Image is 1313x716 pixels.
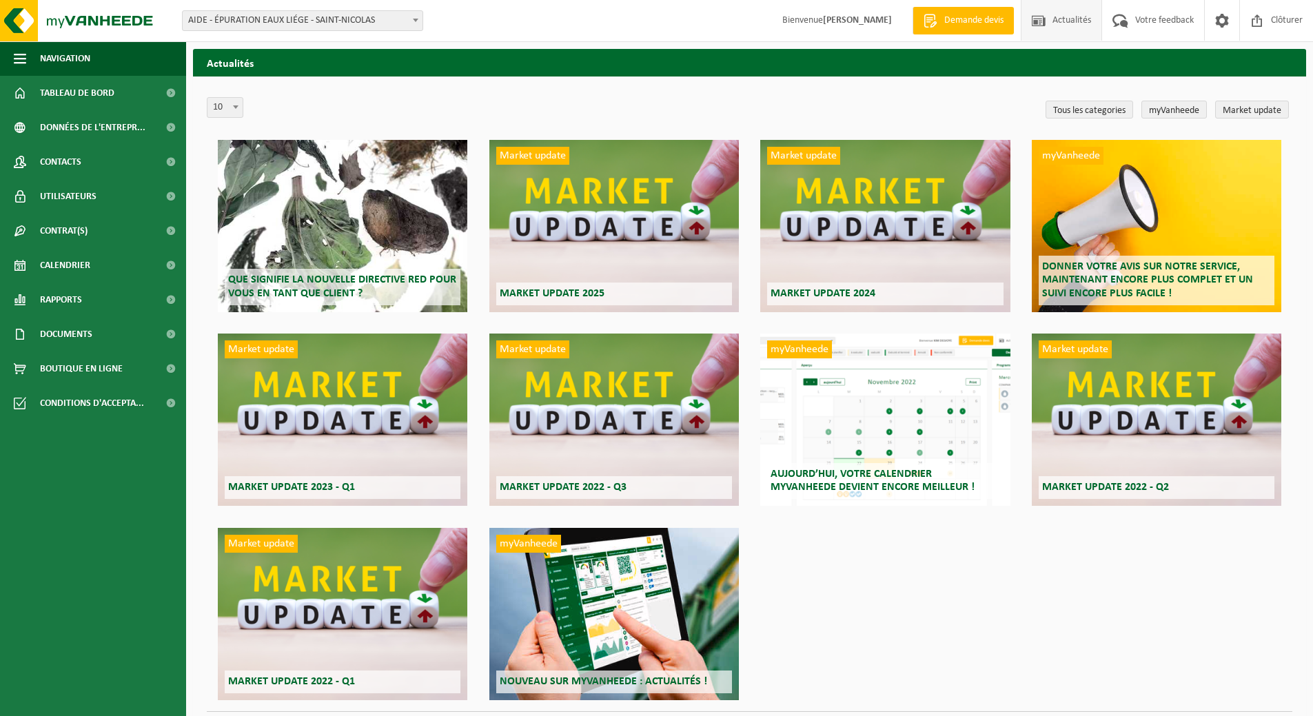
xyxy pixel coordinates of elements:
[225,535,298,553] span: Market update
[193,49,1306,76] h2: Actualités
[913,7,1014,34] a: Demande devis
[767,147,840,165] span: Market update
[207,97,243,118] span: 10
[1215,101,1289,119] a: Market update
[1046,101,1133,119] a: Tous les categories
[40,386,144,420] span: Conditions d'accepta...
[941,14,1007,28] span: Demande devis
[771,469,975,493] span: Aujourd’hui, votre calendrier myVanheede devient encore meilleur !
[760,334,1010,506] a: myVanheede Aujourd’hui, votre calendrier myVanheede devient encore meilleur !
[40,41,90,76] span: Navigation
[40,351,123,386] span: Boutique en ligne
[40,110,145,145] span: Données de l'entrepr...
[823,15,892,25] strong: [PERSON_NAME]
[40,145,81,179] span: Contacts
[183,11,423,30] span: AIDE - ÉPURATION EAUX LIÉGE - SAINT-NICOLAS
[1141,101,1207,119] a: myVanheede
[40,179,96,214] span: Utilisateurs
[40,248,90,283] span: Calendrier
[218,140,467,312] a: Que signifie la nouvelle directive RED pour vous en tant que client ?
[182,10,423,31] span: AIDE - ÉPURATION EAUX LIÉGE - SAINT-NICOLAS
[228,676,355,687] span: Market update 2022 - Q1
[500,676,707,687] span: Nouveau sur myVanheede : Actualités !
[207,98,243,117] span: 10
[218,334,467,506] a: Market update Market update 2023 - Q1
[1039,340,1112,358] span: Market update
[489,528,739,700] a: myVanheede Nouveau sur myVanheede : Actualités !
[40,214,88,248] span: Contrat(s)
[228,274,456,298] span: Que signifie la nouvelle directive RED pour vous en tant que client ?
[40,283,82,317] span: Rapports
[500,482,627,493] span: Market update 2022 - Q3
[1032,140,1281,312] a: myVanheede Donner votre avis sur notre service, maintenant encore plus complet et un suivi encore...
[771,288,875,299] span: Market update 2024
[1042,482,1169,493] span: Market update 2022 - Q2
[228,482,355,493] span: Market update 2023 - Q1
[489,140,739,312] a: Market update Market update 2025
[1039,147,1103,165] span: myVanheede
[496,340,569,358] span: Market update
[40,76,114,110] span: Tableau de bord
[489,334,739,506] a: Market update Market update 2022 - Q3
[760,140,1010,312] a: Market update Market update 2024
[1042,261,1253,298] span: Donner votre avis sur notre service, maintenant encore plus complet et un suivi encore plus facile !
[767,340,832,358] span: myVanheede
[1032,334,1281,506] a: Market update Market update 2022 - Q2
[496,535,561,553] span: myVanheede
[225,340,298,358] span: Market update
[496,147,569,165] span: Market update
[218,528,467,700] a: Market update Market update 2022 - Q1
[500,288,604,299] span: Market update 2025
[40,317,92,351] span: Documents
